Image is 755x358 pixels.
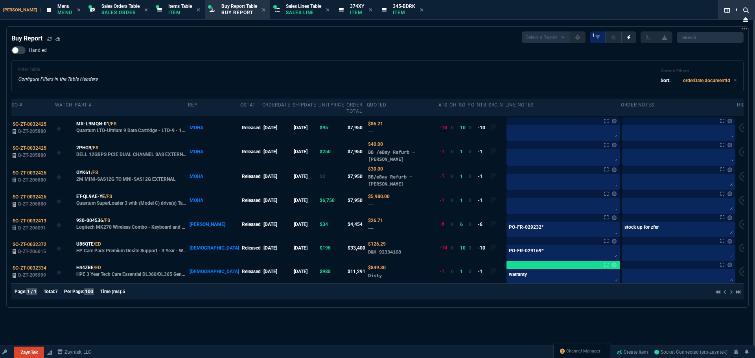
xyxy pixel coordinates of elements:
td: MOHA [188,164,240,189]
td: [DATE] [262,236,293,260]
span: -- [368,225,374,231]
span: Buy Report Table [221,4,257,9]
span: Disty [368,272,382,278]
td: MOHA [188,140,240,164]
td: $0 [319,164,346,189]
div: hide [737,102,748,108]
td: $6,750 [319,189,346,212]
p: HP Care Pack Premium Onsite Support - 3 Year - Warranty [76,248,187,254]
span: Quoted Cost [368,166,383,172]
span: 1 / 1 [26,288,37,295]
div: -10 [440,124,447,132]
nx-icon: Close Tab [326,7,330,13]
div: Add to Watchlist [56,122,74,133]
div: -6 [440,220,444,228]
span: 0 [469,125,471,130]
p: Sales Line [286,9,321,16]
span: 0 [451,174,454,179]
td: $34 [319,212,346,236]
div: unitPrice [319,102,344,108]
td: $11,291 [346,260,366,283]
p: Sales Order [101,9,140,16]
span: Quoted Cost [368,141,383,147]
nx-icon: Close Tab [262,7,265,13]
p: Quantum LTO-Ultrium 9 Data Cartridge - LTO-9 - 18 TB (Native) / 45 TB (Compressed) [76,127,187,134]
span: SO-ZT-0032425 [13,145,46,151]
nx-icon: Close Workbench [740,15,751,24]
span: U85QTE [76,241,94,248]
span: Quoted Cost [368,241,386,247]
nx-icon: Close Tab [369,7,372,13]
td: MOHA [188,189,240,212]
div: -1 [440,173,444,180]
a: /ED [94,241,101,248]
span: 0 [469,222,471,227]
p: Sort: [661,77,670,84]
td: [DATE] [293,189,319,212]
span: SO-ZT-0032425 [13,121,46,127]
span: [PERSON_NAME] [3,7,41,13]
a: Create Item [613,346,651,358]
a: aTkurr0PwPO-l9yGAAAN [654,349,727,356]
td: 1 [459,260,468,283]
a: msbcCompanyName [55,349,94,356]
div: Add to Watchlist [56,266,74,277]
nx-icon: Search [733,6,745,15]
td: HP Care Pack Premium Onsite Support - 3 Year - Warranty [75,236,188,260]
span: 0 [451,269,454,274]
h4: Buy Report [11,34,42,43]
p: Menu [57,9,72,16]
td: -10 [477,116,488,140]
span: Q-ZT-206091 [18,225,46,231]
span: 5 [122,289,125,294]
p: HPE 3 Year Tech Care Essential DL360/DL365 Gen11 Smart Choice Service 24x7 [76,271,187,277]
td: 2M MINI-SAS12G TO MNI-SAS12G EXTERNAL [75,164,188,189]
td: Released [240,212,262,236]
span: 0 [469,269,471,274]
span: 920-004536 [76,217,103,224]
div: -1 [440,148,444,156]
p: Item [350,9,364,16]
td: Logitech MK270 Wireless Combo - Keyboard and mouse set - wireless - 2.4 GHz - English [75,212,188,236]
td: 10 [459,116,468,140]
span: BB/eBay Refurb - Brian [368,174,412,187]
nx-icon: Search [740,6,752,15]
td: $195 [319,236,346,260]
td: [DATE] [293,164,319,189]
div: Order Total [346,102,365,114]
span: Total: [44,289,55,294]
span: 0 [451,149,454,154]
span: 0 [469,149,471,154]
td: [PERSON_NAME] [188,212,240,236]
div: SO # [11,102,22,108]
span: Q-ZT-206015 [18,249,46,254]
div: SO [459,102,465,108]
td: Quantum LTO-Ultrium 9 Data Cartridge - LTO-9 - 18 TB (Native) / 45 TB (Compressed) [75,116,188,140]
a: /FS [103,217,110,224]
div: OH [449,102,457,108]
span: Per Page: [64,289,84,294]
div: Watch [55,102,73,108]
td: -1 [477,164,488,189]
div: PO [468,102,474,108]
td: $7,950 [346,189,366,212]
a: /FS [91,144,98,151]
div: Part # [75,102,92,108]
div: -10 [440,244,447,252]
span: 0 [451,245,454,251]
span: SO-ZT-0032425 [13,170,46,176]
span: D&H 92334168 [368,249,401,255]
p: Item [393,9,415,16]
nx-icon: Split Panels [721,6,733,15]
td: -1 [477,189,488,212]
span: Quoted Cost [368,265,386,270]
span: 0 [469,198,471,203]
td: 6 [459,212,468,236]
div: -1 [440,268,444,275]
span: 0 [451,198,454,203]
a: /ED [94,264,101,271]
td: [DATE] [262,212,293,236]
span: Q-ZT-205880 [18,152,46,158]
td: -1 [477,260,488,283]
nx-icon: Close Tab [144,7,148,13]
